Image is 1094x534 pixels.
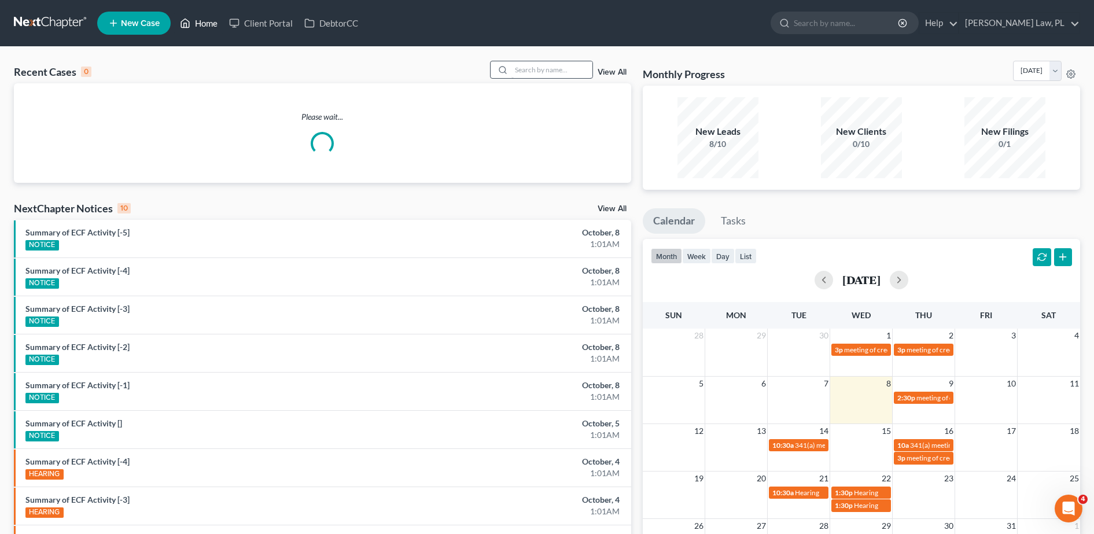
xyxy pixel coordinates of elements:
[1078,495,1088,504] span: 4
[943,472,955,485] span: 23
[14,201,131,215] div: NextChapter Notices
[25,240,59,251] div: NOTICE
[818,472,830,485] span: 21
[821,125,902,138] div: New Clients
[907,454,967,462] span: meeting of creditors
[299,13,364,34] a: DebtorCC
[818,329,830,343] span: 30
[915,310,932,320] span: Thu
[598,68,627,76] a: View All
[81,67,91,77] div: 0
[980,310,992,320] span: Fri
[25,495,130,504] a: Summary of ECF Activity [-3]
[835,488,853,497] span: 1:30p
[794,12,900,34] input: Search by name...
[818,424,830,438] span: 14
[25,431,59,441] div: NOTICE
[959,13,1080,34] a: [PERSON_NAME] Law, PL
[698,377,705,391] span: 5
[1005,472,1017,485] span: 24
[795,441,841,450] span: 341(a) meeting
[429,506,620,517] div: 1:01AM
[1005,424,1017,438] span: 17
[756,519,767,533] span: 27
[881,472,892,485] span: 22
[598,205,627,213] a: View All
[25,380,130,390] a: Summary of ECF Activity [-1]
[429,380,620,391] div: October, 8
[772,441,794,450] span: 10:30a
[14,111,631,123] p: Please wait...
[643,208,705,234] a: Calendar
[821,138,902,150] div: 0/10
[844,345,905,354] span: meeting of creditors
[735,248,757,264] button: list
[429,277,620,288] div: 1:01AM
[897,393,915,402] span: 2:30p
[429,315,620,326] div: 1:01AM
[25,266,130,275] a: Summary of ECF Activity [-4]
[1005,377,1017,391] span: 10
[818,519,830,533] span: 28
[25,393,59,403] div: NOTICE
[677,138,758,150] div: 8/10
[25,227,130,237] a: Summary of ECF Activity [-5]
[25,418,122,428] a: Summary of ECF Activity []
[429,303,620,315] div: October, 8
[885,329,892,343] span: 1
[429,467,620,479] div: 1:01AM
[174,13,223,34] a: Home
[14,65,91,79] div: Recent Cases
[943,424,955,438] span: 16
[760,377,767,391] span: 6
[756,424,767,438] span: 13
[1041,310,1056,320] span: Sat
[665,310,682,320] span: Sun
[835,345,843,354] span: 3p
[756,472,767,485] span: 20
[429,429,620,441] div: 1:01AM
[429,456,620,467] div: October, 4
[726,310,746,320] span: Mon
[756,329,767,343] span: 29
[693,472,705,485] span: 19
[117,203,131,213] div: 10
[693,519,705,533] span: 26
[429,418,620,429] div: October, 5
[677,125,758,138] div: New Leads
[919,13,958,34] a: Help
[25,278,59,289] div: NOTICE
[511,61,592,78] input: Search by name...
[916,393,977,402] span: meeting of creditors
[25,456,130,466] a: Summary of ECF Activity [-4]
[943,519,955,533] span: 30
[1073,519,1080,533] span: 1
[25,469,64,480] div: HEARING
[1069,424,1080,438] span: 18
[1005,519,1017,533] span: 31
[711,248,735,264] button: day
[854,488,878,497] span: Hearing
[823,377,830,391] span: 7
[795,488,819,497] span: Hearing
[897,441,909,450] span: 10a
[682,248,711,264] button: week
[25,304,130,314] a: Summary of ECF Activity [-3]
[1069,377,1080,391] span: 11
[429,265,620,277] div: October, 8
[710,208,756,234] a: Tasks
[948,377,955,391] span: 9
[897,345,905,354] span: 3p
[897,454,905,462] span: 3p
[907,345,967,354] span: meeting of creditors
[25,316,59,327] div: NOTICE
[651,248,682,264] button: month
[223,13,299,34] a: Client Portal
[429,238,620,250] div: 1:01AM
[791,310,806,320] span: Tue
[1069,472,1080,485] span: 25
[693,424,705,438] span: 12
[772,488,794,497] span: 10:30a
[693,329,705,343] span: 28
[910,441,956,450] span: 341(a) meeting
